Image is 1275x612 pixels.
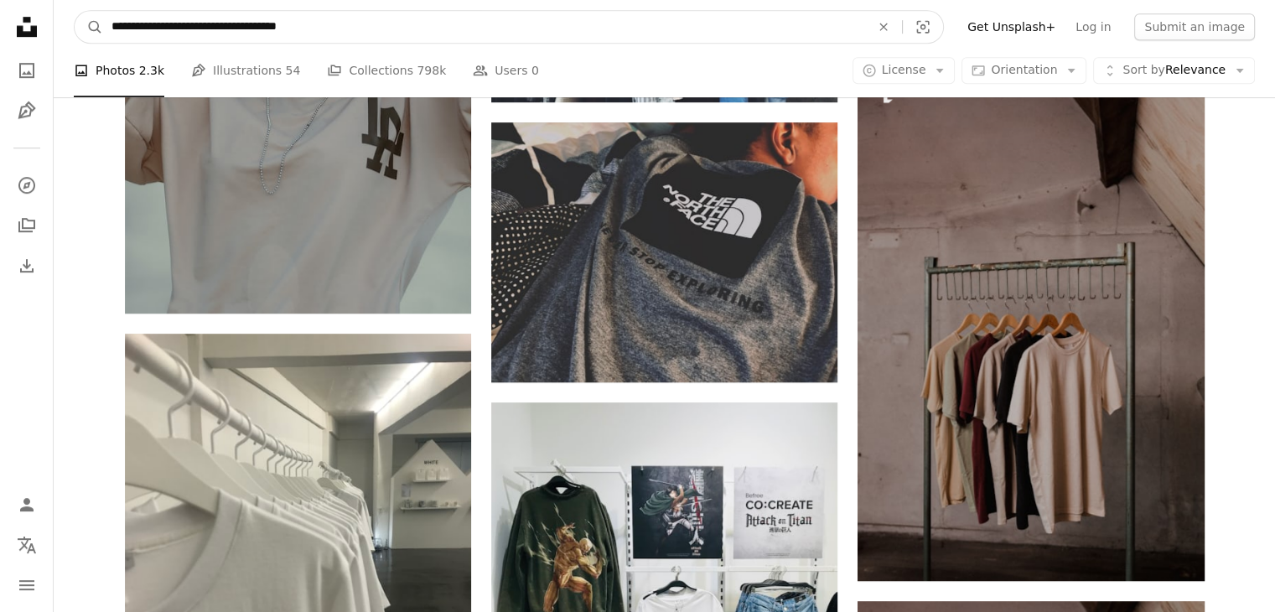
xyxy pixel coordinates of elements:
a: Get Unsplash+ [957,13,1065,40]
a: a young woman is holding her hands to her head [125,89,471,104]
button: Menu [10,568,44,602]
button: Orientation [961,57,1086,84]
a: white t-shirt [125,557,471,572]
button: Submit an image [1134,13,1255,40]
button: Sort byRelevance [1093,57,1255,84]
a: a rack of t - shirts hanging on a clothes rack [858,314,1204,329]
a: Illustrations [10,94,44,127]
a: Collections 798k [327,44,446,97]
a: Home — Unsplash [10,10,44,47]
a: Log in / Sign up [10,488,44,521]
span: 798k [417,61,446,80]
a: Users 0 [473,44,539,97]
a: Illustrations 54 [191,44,300,97]
img: a rack of t - shirts hanging on a clothes rack [858,61,1204,581]
a: Collections [10,209,44,242]
button: License [853,57,956,84]
button: Clear [865,11,902,43]
span: Orientation [991,63,1057,76]
img: gray and black adidas textile [491,122,837,382]
span: 54 [286,61,301,80]
form: Find visuals sitewide [74,10,944,44]
span: Relevance [1122,62,1226,79]
button: Search Unsplash [75,11,103,43]
a: gray and black adidas textile [491,245,837,260]
button: Visual search [903,11,943,43]
span: License [882,63,926,76]
a: Explore [10,169,44,202]
span: Sort by [1122,63,1164,76]
a: Download History [10,249,44,283]
a: Photos [10,54,44,87]
button: Language [10,528,44,562]
a: Log in [1065,13,1121,40]
span: 0 [531,61,539,80]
